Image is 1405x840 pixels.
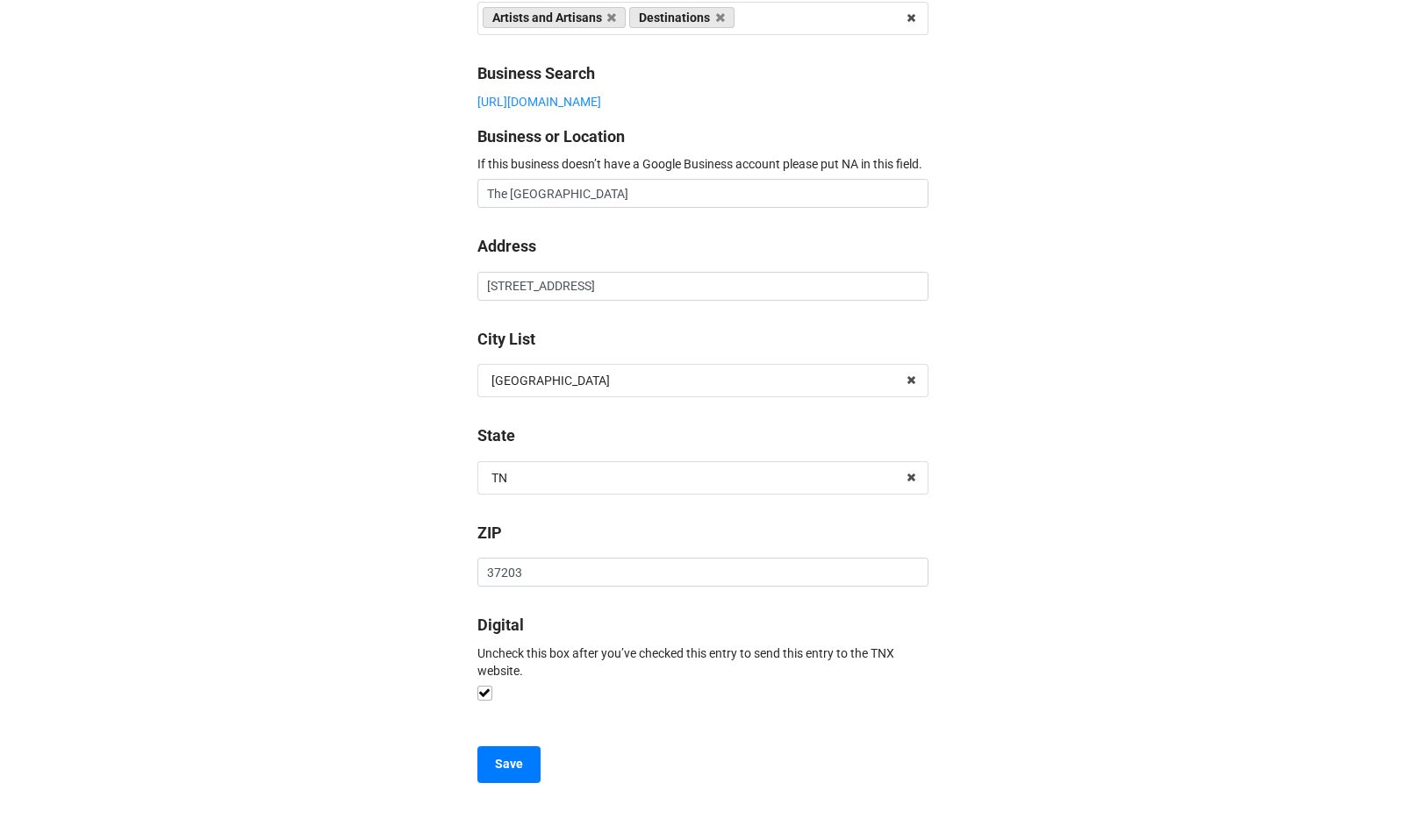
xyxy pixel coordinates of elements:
a: [URL][DOMAIN_NAME] [477,95,601,109]
a: Artists and Artisans [483,7,627,28]
a: Destinations [629,7,735,28]
label: Digital [477,613,524,637]
label: State [477,424,515,448]
div: [GEOGRAPHIC_DATA] [491,374,610,387]
p: If this business doesn’t have a Google Business account please put NA in this field. [477,155,928,173]
label: ZIP [477,521,502,545]
label: Business or Location [477,125,625,149]
button: Save [477,746,541,783]
label: City List [477,327,535,352]
b: Save [495,755,523,773]
b: Business Search [477,64,595,82]
p: Uncheck this box after you’ve checked this entry to send this entry to the TNX website. [477,644,928,680]
div: TN [491,472,507,484]
label: Address [477,234,536,259]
